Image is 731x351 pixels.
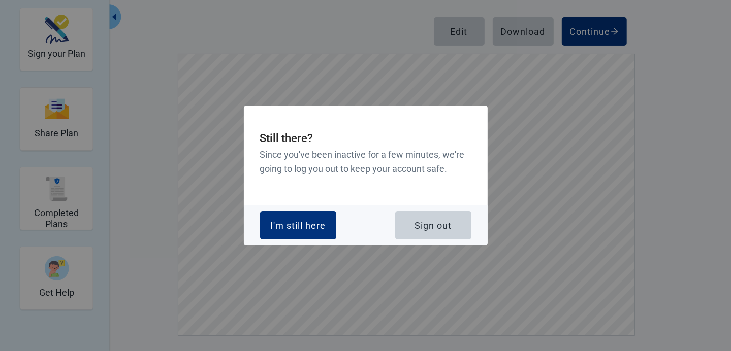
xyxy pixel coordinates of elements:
button: I'm still here [260,211,336,239]
div: Sign out [415,220,452,230]
div: I'm still here [270,220,326,230]
h2: Still there? [260,130,471,148]
button: Sign out [395,211,471,239]
h3: Since you've been inactive for a few minutes, we're going to log you out to keep your account safe. [260,148,471,177]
